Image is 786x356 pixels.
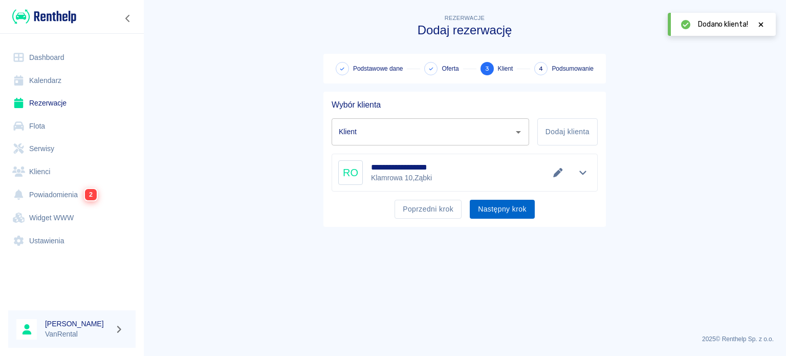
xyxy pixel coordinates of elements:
h5: Wybór klienta [332,100,598,110]
button: Edytuj dane [550,165,566,180]
div: RO [338,160,363,185]
img: Renthelp logo [12,8,76,25]
a: Flota [8,115,136,138]
span: Klient [498,64,513,73]
span: 4 [539,64,543,74]
a: Dashboard [8,46,136,69]
a: Kalendarz [8,69,136,92]
a: Ustawienia [8,229,136,253]
h6: [PERSON_NAME] [45,319,111,329]
span: Rezerwacje [445,15,485,21]
button: Następny krok [470,200,535,219]
a: Powiadomienia2 [8,183,136,206]
h3: Dodaj rezerwację [323,23,606,37]
a: Klienci [8,160,136,183]
button: Zwiń nawigację [120,12,136,25]
a: Widget WWW [8,206,136,229]
span: Oferta [442,64,458,73]
button: Poprzedni krok [395,200,462,219]
p: Klamrowa 10 , Ząbki [371,173,444,183]
a: Serwisy [8,137,136,160]
p: VanRental [45,329,111,340]
span: Podsumowanie [552,64,594,73]
button: Otwórz [511,125,526,139]
p: 2025 © Renthelp Sp. z o.o. [156,334,774,344]
button: Pokaż szczegóły [575,165,592,180]
span: Dodano klienta! [698,19,748,30]
span: Podstawowe dane [353,64,403,73]
a: Rezerwacje [8,92,136,115]
span: 3 [485,64,489,74]
span: 2 [85,189,97,200]
button: Dodaj klienta [537,118,598,145]
a: Renthelp logo [8,8,76,25]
